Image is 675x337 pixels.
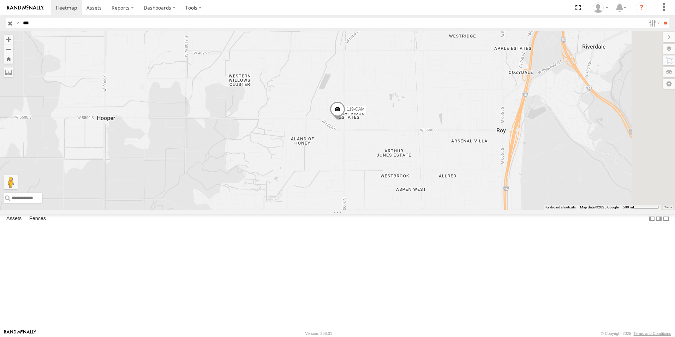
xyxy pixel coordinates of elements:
[7,5,44,10] img: rand-logo.svg
[636,2,647,13] i: ?
[655,214,662,224] label: Dock Summary Table to the Right
[590,2,611,13] div: Keith Washburn
[26,214,49,224] label: Fences
[663,214,670,224] label: Hide Summary Table
[601,331,671,336] div: © Copyright 2025 -
[4,44,13,54] button: Zoom out
[648,214,655,224] label: Dock Summary Table to the Left
[305,331,332,336] div: Version: 308.01
[4,35,13,44] button: Zoom in
[663,79,675,89] label: Map Settings
[621,205,661,210] button: Map Scale: 500 m per 69 pixels
[634,331,671,336] a: Terms and Conditions
[664,206,672,209] a: Terms (opens in new tab)
[15,18,20,28] label: Search Query
[4,175,18,189] button: Drag Pegman onto the map to open Street View
[4,54,13,64] button: Zoom Home
[580,205,619,209] span: Map data ©2025 Google
[545,205,576,210] button: Keyboard shortcuts
[347,107,365,112] span: 119-CAM
[4,67,13,77] label: Measure
[646,18,661,28] label: Search Filter Options
[4,330,36,337] a: Visit our Website
[3,214,25,224] label: Assets
[623,205,633,209] span: 500 m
